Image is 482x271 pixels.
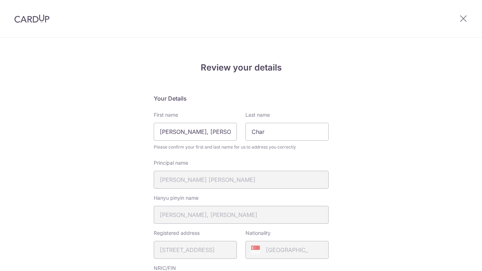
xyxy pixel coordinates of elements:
span: Please confirm your first and last name for us to address you correctly [154,144,329,151]
label: Hanyu pinyin name [154,194,199,202]
label: First name [154,111,178,118]
label: Last name [245,111,270,118]
label: Principal name [154,159,188,166]
input: Last name [245,123,329,141]
label: Registered address [154,229,200,237]
img: CardUp [14,14,49,23]
label: Nationality [245,229,271,237]
h4: Review your details [154,61,329,74]
input: First Name [154,123,237,141]
h5: Your Details [154,94,329,103]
